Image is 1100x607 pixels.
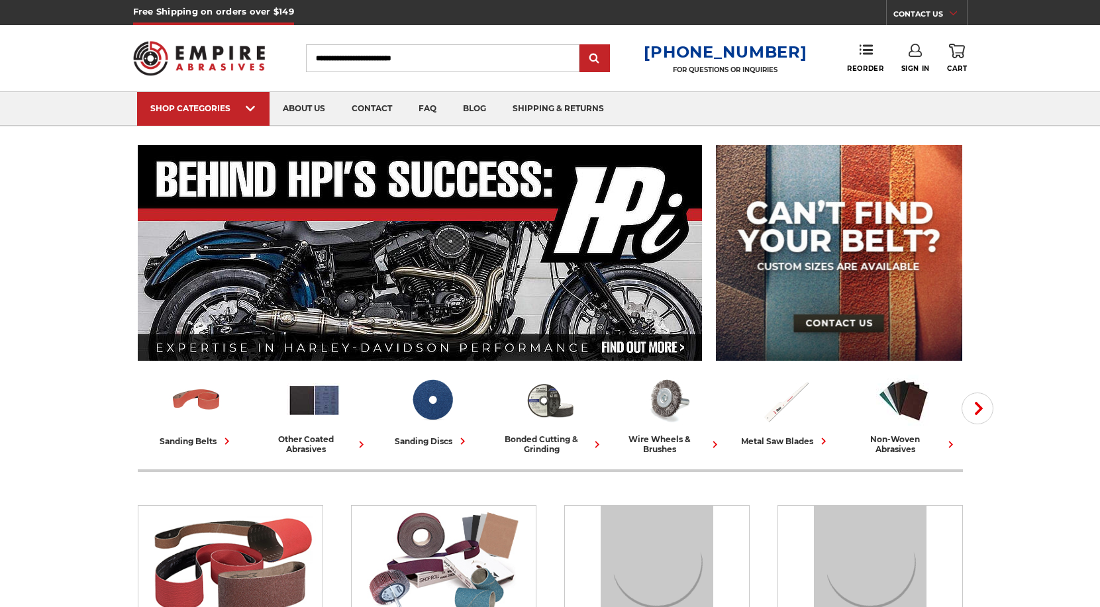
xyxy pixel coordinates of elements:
[150,103,256,113] div: SHOP CATEGORIES
[850,373,958,454] a: non-woven abrasives
[405,373,460,428] img: Sanding Discs
[732,373,840,448] a: metal saw blades
[615,434,722,454] div: wire wheels & brushes
[947,44,967,73] a: Cart
[287,373,342,428] img: Other Coated Abrasives
[338,92,405,126] a: contact
[261,434,368,454] div: other coated abrasives
[847,44,883,72] a: Reorder
[615,373,722,454] a: wire wheels & brushes
[143,373,250,448] a: sanding belts
[850,434,958,454] div: non-woven abrasives
[138,145,703,361] img: Banner for an interview featuring Horsepower Inc who makes Harley performance upgrades featured o...
[169,373,224,428] img: Sanding Belts
[758,373,813,428] img: Metal Saw Blades
[893,7,967,25] a: CONTACT US
[270,92,338,126] a: about us
[497,434,604,454] div: bonded cutting & grinding
[261,373,368,454] a: other coated abrasives
[640,373,695,428] img: Wire Wheels & Brushes
[160,434,234,448] div: sanding belts
[405,92,450,126] a: faq
[133,32,266,84] img: Empire Abrasives
[450,92,499,126] a: blog
[499,92,617,126] a: shipping & returns
[741,434,830,448] div: metal saw blades
[847,64,883,73] span: Reorder
[379,373,486,448] a: sanding discs
[523,373,577,428] img: Bonded Cutting & Grinding
[644,42,807,62] a: [PHONE_NUMBER]
[716,145,962,361] img: promo banner for custom belts.
[644,66,807,74] p: FOR QUESTIONS OR INQUIRIES
[901,64,930,73] span: Sign In
[876,373,931,428] img: Non-woven Abrasives
[395,434,470,448] div: sanding discs
[962,393,993,424] button: Next
[581,46,608,72] input: Submit
[947,64,967,73] span: Cart
[497,373,604,454] a: bonded cutting & grinding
